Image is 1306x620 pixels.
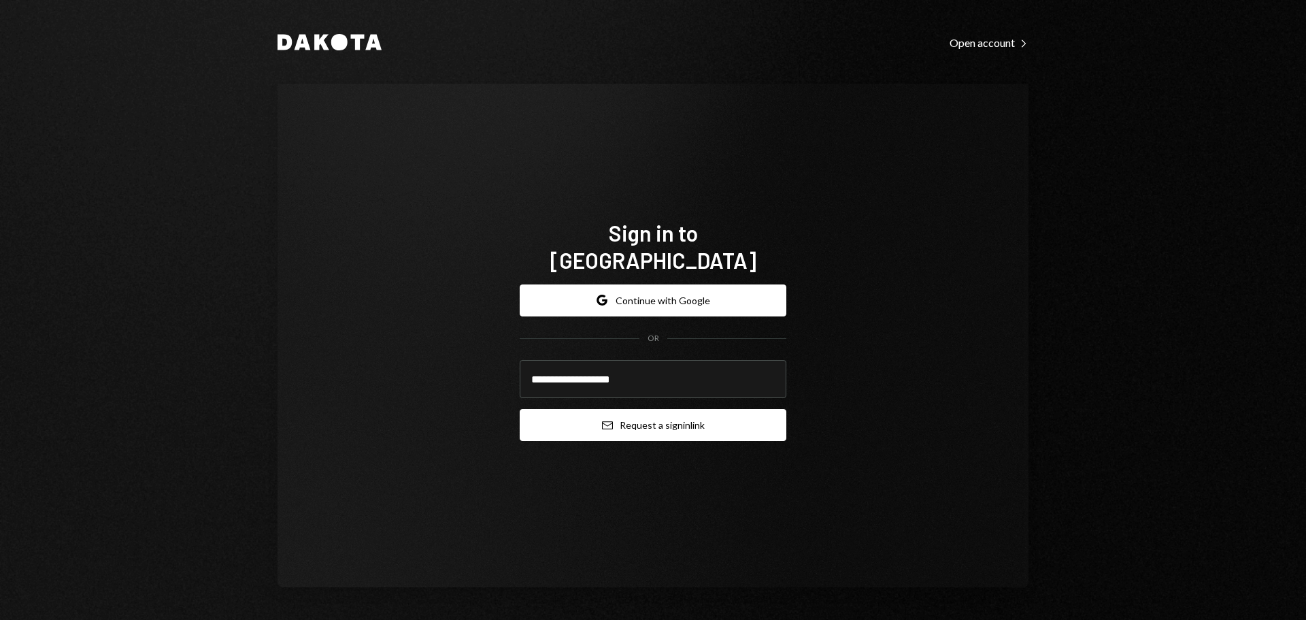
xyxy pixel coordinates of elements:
button: Request a signinlink [520,409,786,441]
div: Open account [950,36,1028,50]
h1: Sign in to [GEOGRAPHIC_DATA] [520,219,786,274]
div: OR [648,333,659,344]
button: Continue with Google [520,284,786,316]
a: Open account [950,35,1028,50]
